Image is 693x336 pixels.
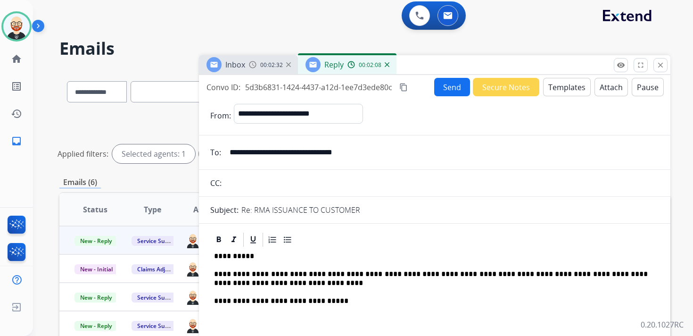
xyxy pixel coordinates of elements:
span: 5d3b6831-1424-4437-a12d-1ee7d3ede80c [245,82,392,92]
p: Applied filters: [58,148,108,160]
button: Pause [632,78,664,96]
span: New - Initial [74,264,118,274]
button: Secure Notes [473,78,539,96]
img: agent-avatar [185,232,200,248]
span: New - Reply [74,293,117,302]
mat-icon: fullscreen [636,61,645,69]
span: Claims Adjudication [132,264,196,274]
span: New - Reply [74,321,117,331]
mat-icon: inbox [11,135,22,147]
span: Assignee [193,204,226,215]
button: Attach [594,78,628,96]
div: Selected agents: 1 [112,144,195,163]
mat-icon: close [656,61,665,69]
span: Service Support [132,293,185,302]
span: Status [83,204,107,215]
mat-icon: list_alt [11,81,22,92]
span: 00:02:32 [260,61,283,69]
button: Templates [543,78,591,96]
p: Emails (6) [59,176,101,188]
p: 0.20.1027RC [641,319,684,330]
span: Service Support [132,321,185,331]
mat-icon: history [11,108,22,119]
span: Inbox [225,59,245,70]
div: Bullet List [280,233,295,247]
mat-icon: home [11,53,22,65]
img: agent-avatar [185,289,200,305]
span: Reply [324,59,344,70]
span: 00:02:08 [359,61,381,69]
div: Underline [246,233,260,247]
p: From: [210,110,231,121]
mat-icon: content_copy [399,83,408,92]
p: Convo ID: [206,82,240,93]
p: To: [210,147,221,158]
p: Subject: [210,204,239,216]
span: Type [144,204,161,215]
span: New - Reply [74,236,117,246]
div: Ordered List [265,233,280,247]
div: Italic [227,233,241,247]
h2: Emails [59,39,670,58]
img: agent-avatar [185,317,200,333]
img: avatar [3,13,30,40]
div: Bold [212,233,226,247]
mat-icon: remove_red_eye [617,61,625,69]
p: CC: [210,177,222,189]
button: Send [434,78,470,96]
span: Service Support [132,236,185,246]
p: Re: RMA ISSUANCE TO CUSTOMER [241,204,360,216]
img: agent-avatar [185,260,200,277]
